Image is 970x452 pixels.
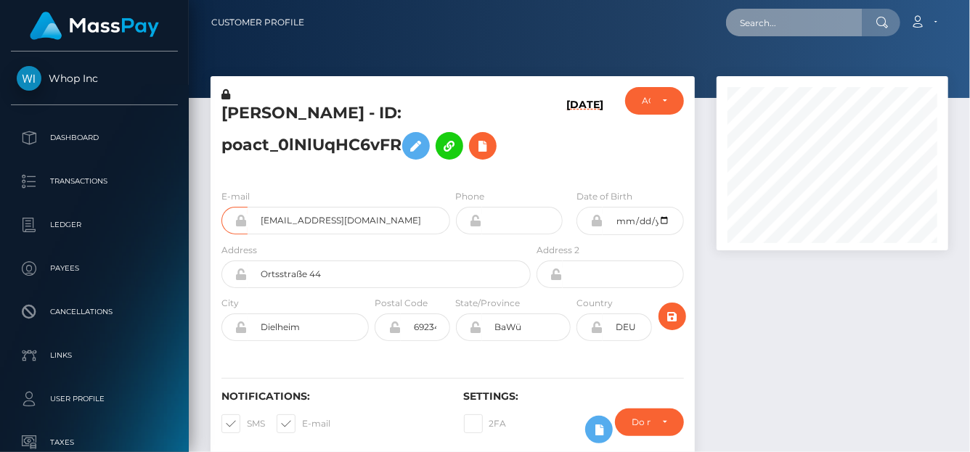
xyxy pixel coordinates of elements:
h5: [PERSON_NAME] - ID: poact_0lNlUqHC6vFR [221,102,523,167]
p: Ledger [17,214,172,236]
a: User Profile [11,381,178,417]
label: E-mail [277,414,330,433]
label: Postal Code [375,297,428,310]
a: Links [11,337,178,374]
h6: Notifications: [221,390,442,403]
h6: Settings: [464,390,685,403]
div: Do not require [632,416,651,428]
button: ACTIVE [625,87,684,115]
label: SMS [221,414,265,433]
p: User Profile [17,388,172,410]
label: 2FA [464,414,507,433]
label: Phone [456,190,485,203]
label: Country [576,297,613,310]
a: Ledger [11,207,178,243]
label: Date of Birth [576,190,632,203]
label: Address [221,244,257,257]
a: Dashboard [11,120,178,156]
button: Do not require [615,408,684,436]
label: E-mail [221,190,250,203]
a: Transactions [11,163,178,200]
p: Payees [17,258,172,279]
p: Dashboard [17,127,172,149]
img: Whop Inc [17,66,41,91]
div: ACTIVE [642,95,651,107]
input: Search... [726,9,863,36]
p: Transactions [17,170,172,192]
p: Links [17,345,172,366]
p: Cancellations [17,301,172,323]
span: Whop Inc [11,72,178,85]
a: Payees [11,250,178,287]
h6: [DATE] [566,99,603,172]
label: Address 2 [537,244,579,257]
a: Cancellations [11,294,178,330]
label: City [221,297,239,310]
img: MassPay Logo [30,12,159,40]
label: State/Province [456,297,521,310]
a: Customer Profile [211,7,304,38]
